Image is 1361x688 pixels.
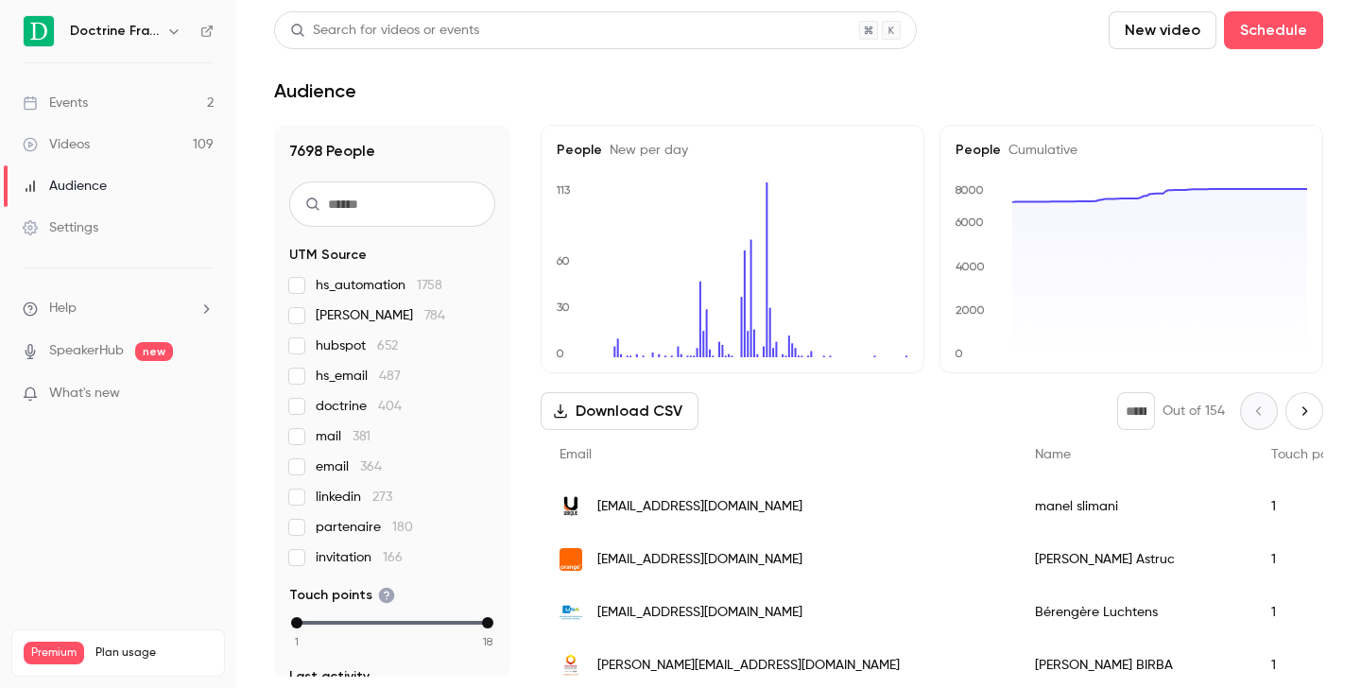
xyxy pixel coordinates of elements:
[556,347,564,360] text: 0
[316,336,398,355] span: hubspot
[560,548,582,571] img: wanadoo.fr
[360,460,382,473] span: 364
[597,497,802,517] span: [EMAIL_ADDRESS][DOMAIN_NAME]
[560,654,582,677] img: harmonie-mutuelle.fr
[70,22,159,41] h6: Doctrine France
[290,21,479,41] div: Search for videos or events
[956,141,1307,160] h5: People
[597,550,802,570] span: [EMAIL_ADDRESS][DOMAIN_NAME]
[289,667,370,686] span: Last activity
[95,645,213,661] span: Plan usage
[597,603,802,623] span: [EMAIL_ADDRESS][DOMAIN_NAME]
[23,218,98,237] div: Settings
[377,339,398,353] span: 652
[23,177,107,196] div: Audience
[23,299,214,318] li: help-dropdown-opener
[379,370,401,383] span: 487
[191,386,214,403] iframe: Noticeable Trigger
[1016,533,1252,586] div: [PERSON_NAME] Astruc
[372,490,392,504] span: 273
[316,457,382,476] span: email
[289,140,495,163] h1: 7698 People
[1016,586,1252,639] div: Bérengère Luchtens
[316,548,403,567] span: invitation
[956,303,985,317] text: 2000
[417,279,442,292] span: 1758
[556,183,571,197] text: 113
[955,183,984,197] text: 8000
[1109,11,1216,49] button: New video
[49,341,124,361] a: SpeakerHub
[23,94,88,112] div: Events
[24,16,54,46] img: Doctrine France
[316,397,402,416] span: doctrine
[24,642,84,664] span: Premium
[291,617,302,628] div: min
[1224,11,1323,49] button: Schedule
[955,215,984,229] text: 6000
[49,299,77,318] span: Help
[560,601,582,624] img: una.fr
[49,384,120,404] span: What's new
[557,301,570,314] text: 30
[1035,448,1071,461] span: Name
[541,392,698,430] button: Download CSV
[289,586,395,605] span: Touch points
[378,400,402,413] span: 404
[316,427,370,446] span: mail
[1271,448,1349,461] span: Touch points
[424,309,445,322] span: 784
[23,135,90,154] div: Videos
[274,79,356,102] h1: Audience
[295,633,299,650] span: 1
[1285,392,1323,430] button: Next page
[557,141,908,160] h5: People
[560,448,592,461] span: Email
[289,246,367,265] span: UTM Source
[597,656,900,676] span: [PERSON_NAME][EMAIL_ADDRESS][DOMAIN_NAME]
[560,495,582,518] img: groupeubique.com
[1163,402,1225,421] p: Out of 154
[1001,144,1077,157] span: Cumulative
[383,551,403,564] span: 166
[482,617,493,628] div: max
[316,518,413,537] span: partenaire
[316,306,445,325] span: [PERSON_NAME]
[316,488,392,507] span: linkedin
[602,144,688,157] span: New per day
[316,276,442,295] span: hs_automation
[956,260,985,273] text: 4000
[483,633,492,650] span: 18
[135,342,173,361] span: new
[1016,480,1252,533] div: manel slimani
[392,521,413,534] span: 180
[353,430,370,443] span: 381
[556,254,570,267] text: 60
[955,347,963,360] text: 0
[316,367,401,386] span: hs_email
